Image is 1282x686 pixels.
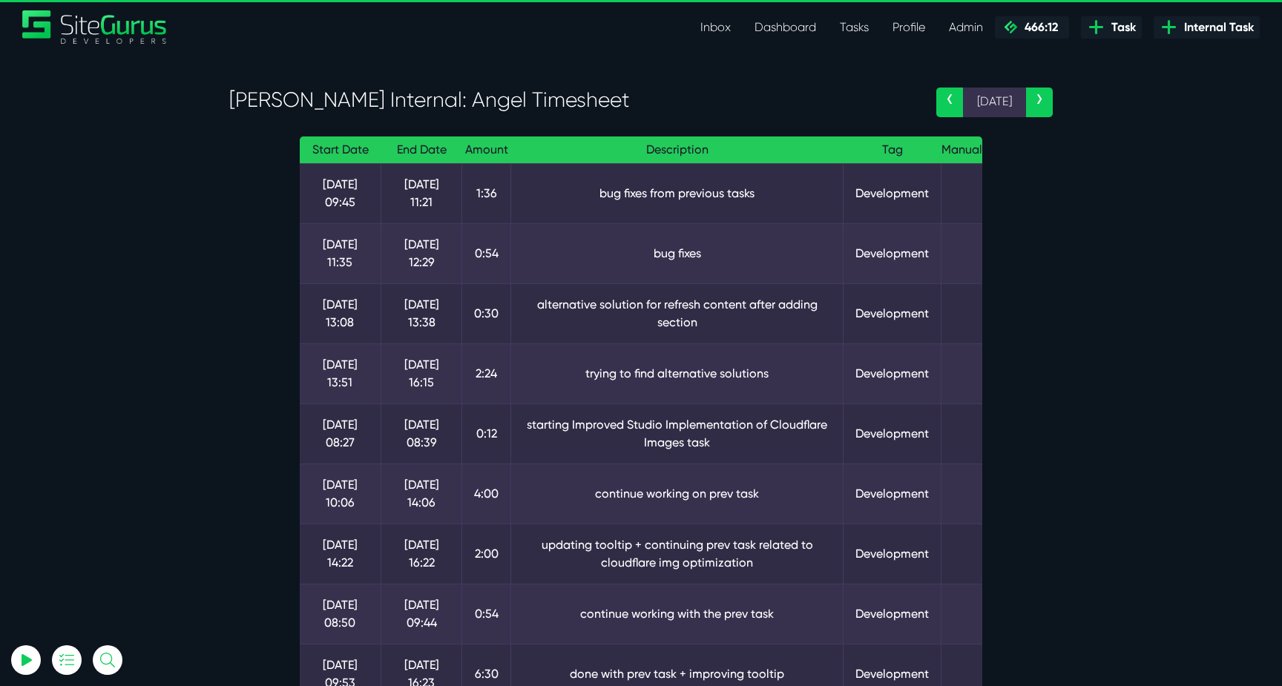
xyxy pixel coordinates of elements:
[511,223,844,283] td: bug fixes
[381,464,461,524] td: [DATE] 14:06
[844,163,941,223] td: Development
[844,403,941,464] td: Development
[828,13,881,42] a: Tasks
[688,13,743,42] a: Inbox
[381,163,461,223] td: [DATE] 11:21
[22,10,168,44] img: Sitegurus Logo
[381,403,461,464] td: [DATE] 08:39
[462,223,511,283] td: 0:54
[1026,88,1053,117] a: ›
[381,343,461,403] td: [DATE] 16:15
[743,13,828,42] a: Dashboard
[462,584,511,644] td: 0:54
[300,584,381,644] td: [DATE] 08:50
[844,464,941,524] td: Development
[300,524,381,584] td: [DATE] 14:22
[1105,19,1136,36] span: Task
[1178,19,1254,36] span: Internal Task
[300,223,381,283] td: [DATE] 11:35
[844,283,941,343] td: Development
[462,403,511,464] td: 0:12
[300,464,381,524] td: [DATE] 10:06
[511,403,844,464] td: starting Improved Studio Implementation of Cloudflare Images task
[300,136,381,164] th: Start Date
[300,343,381,403] td: [DATE] 13:51
[462,163,511,223] td: 1:36
[1081,16,1142,39] a: Task
[381,136,461,164] th: End Date
[300,163,381,223] td: [DATE] 09:45
[844,524,941,584] td: Development
[462,524,511,584] td: 2:00
[881,13,937,42] a: Profile
[300,283,381,343] td: [DATE] 13:08
[300,403,381,464] td: [DATE] 08:27
[511,464,844,524] td: continue working on prev task
[844,136,941,164] th: Tag
[844,343,941,403] td: Development
[381,524,461,584] td: [DATE] 16:22
[22,10,168,44] a: SiteGurus
[511,524,844,584] td: updating tooltip + continuing prev task related to cloudflare img optimization
[462,464,511,524] td: 4:00
[462,343,511,403] td: 2:24
[381,584,461,644] td: [DATE] 09:44
[462,136,511,164] th: Amount
[511,584,844,644] td: continue working with the prev task
[844,223,941,283] td: Development
[381,223,461,283] td: [DATE] 12:29
[936,88,963,117] a: ‹
[511,136,844,164] th: Description
[462,283,511,343] td: 0:30
[995,16,1069,39] a: 466:12
[229,88,914,113] h3: [PERSON_NAME] Internal: Angel Timesheet
[511,163,844,223] td: bug fixes from previous tasks
[1154,16,1260,39] a: Internal Task
[511,343,844,403] td: trying to find alternative solutions
[1019,20,1058,34] span: 466:12
[844,584,941,644] td: Development
[941,136,982,164] th: Manual
[381,283,461,343] td: [DATE] 13:38
[511,283,844,343] td: alternative solution for refresh content after adding section
[963,88,1026,117] span: [DATE]
[937,13,995,42] a: Admin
